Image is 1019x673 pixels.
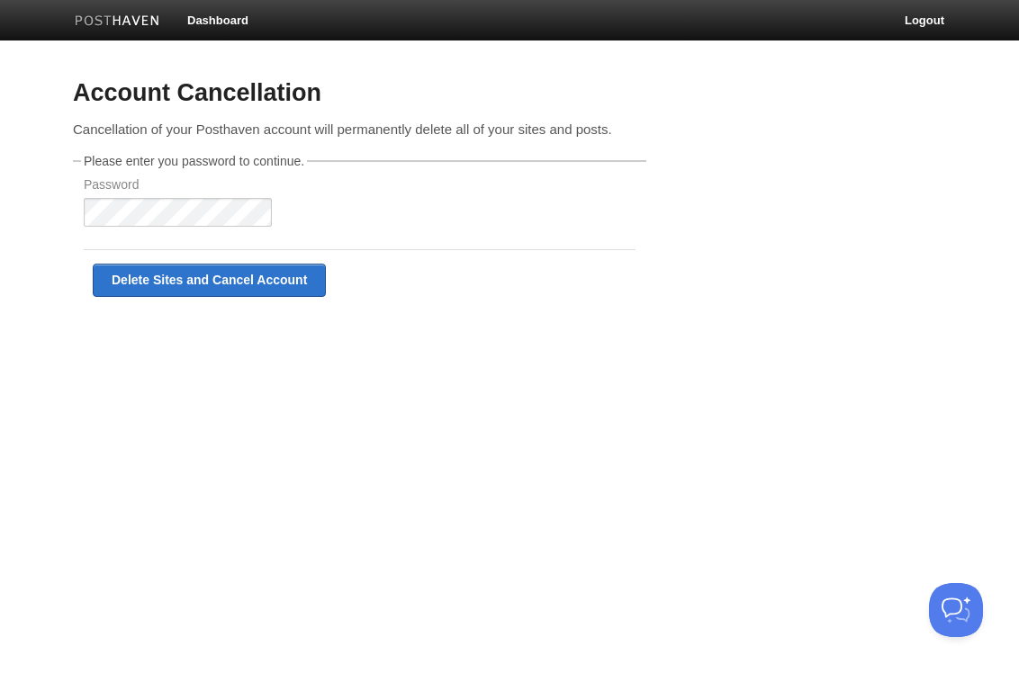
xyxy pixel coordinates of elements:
iframe: Help Scout Beacon - Open [929,583,983,637]
input: Delete Sites and Cancel Account [93,264,326,297]
p: Cancellation of your Posthaven account will permanently delete all of your sites and posts. [73,120,646,139]
img: Posthaven-bar [75,15,160,29]
legend: Please enter you password to continue. [81,155,307,167]
h3: Account Cancellation [73,80,646,107]
input: Password [84,198,272,227]
label: Password [84,178,272,195]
